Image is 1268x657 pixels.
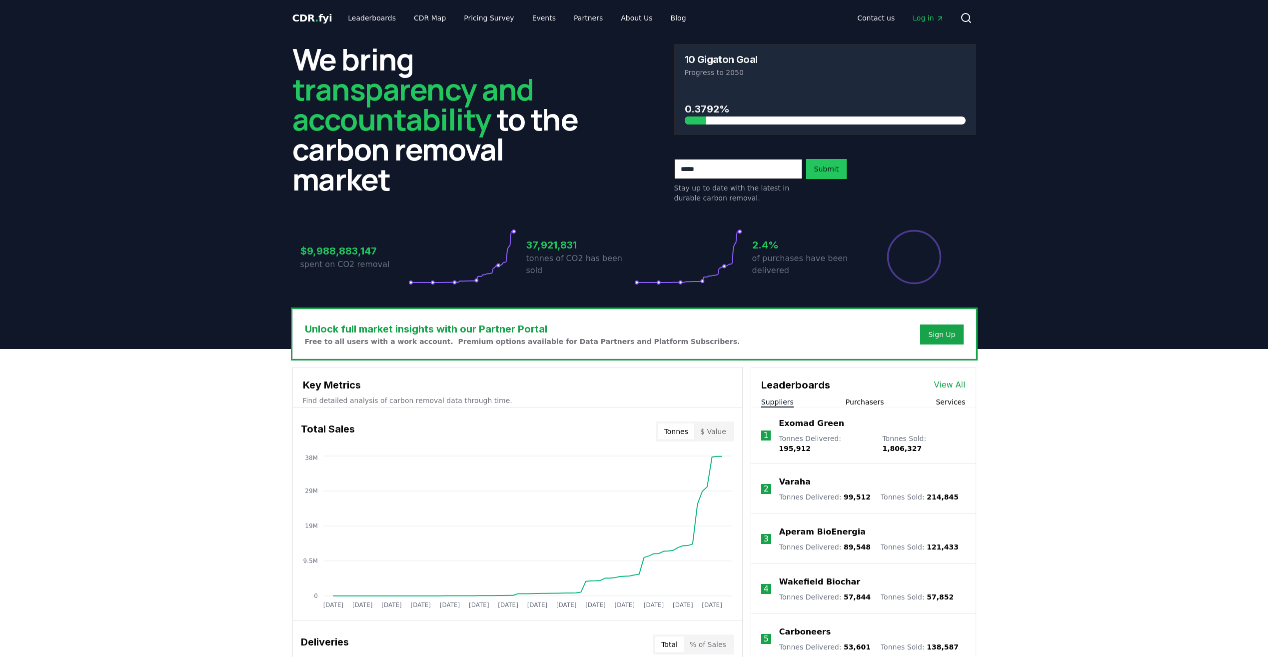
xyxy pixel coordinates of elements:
a: Pricing Survey [456,9,522,27]
button: Total [655,636,684,652]
p: Stay up to date with the latest in durable carbon removal. [674,183,802,203]
p: spent on CO2 removal [300,258,408,270]
p: Tonnes Delivered : [779,542,871,552]
div: Percentage of sales delivered [886,229,942,285]
p: Tonnes Delivered : [779,592,871,602]
span: 57,852 [927,593,954,601]
p: Tonnes Sold : [882,433,965,453]
h3: 2.4% [752,237,860,252]
span: CDR fyi [292,12,332,24]
tspan: [DATE] [410,601,431,608]
p: Find detailed analysis of carbon removal data through time. [303,395,732,405]
a: Varaha [779,476,811,488]
button: $ Value [694,423,732,439]
span: 214,845 [927,493,959,501]
span: 89,548 [844,543,871,551]
h3: $9,988,883,147 [300,243,408,258]
nav: Main [849,9,952,27]
button: Services [936,397,965,407]
a: CDR.fyi [292,11,332,25]
p: Tonnes Sold : [881,492,959,502]
button: Sign Up [920,324,963,344]
tspan: [DATE] [673,601,693,608]
tspan: [DATE] [381,601,402,608]
tspan: [DATE] [439,601,460,608]
p: of purchases have been delivered [752,252,860,276]
tspan: [DATE] [644,601,664,608]
button: Submit [806,159,847,179]
h3: Total Sales [301,421,355,441]
p: Tonnes Sold : [881,592,954,602]
a: Carboneers [779,626,831,638]
p: Tonnes Delivered : [779,492,871,502]
p: Free to all users with a work account. Premium options available for Data Partners and Platform S... [305,336,740,346]
tspan: [DATE] [614,601,635,608]
p: Tonnes Sold : [881,642,959,652]
tspan: 38M [305,454,318,461]
span: 53,601 [844,643,871,651]
h2: We bring to the carbon removal market [292,44,594,194]
tspan: 19M [305,522,318,529]
h3: Leaderboards [761,377,830,392]
tspan: [DATE] [556,601,577,608]
tspan: [DATE] [585,601,606,608]
p: Tonnes Sold : [881,542,959,552]
h3: Unlock full market insights with our Partner Portal [305,321,740,336]
a: Partners [566,9,611,27]
tspan: [DATE] [323,601,343,608]
tspan: 0 [314,592,318,599]
h3: 37,921,831 [526,237,634,252]
p: Progress to 2050 [685,67,966,77]
span: 57,844 [844,593,871,601]
button: Suppliers [761,397,794,407]
tspan: [DATE] [469,601,489,608]
a: View All [934,379,966,391]
button: % of Sales [684,636,732,652]
tspan: 9.5M [303,557,317,564]
a: Sign Up [928,329,955,339]
span: 195,912 [779,444,811,452]
a: Contact us [849,9,903,27]
nav: Main [340,9,694,27]
p: tonnes of CO2 has been sold [526,252,634,276]
span: 1,806,327 [882,444,922,452]
h3: Deliveries [301,634,349,654]
span: 99,512 [844,493,871,501]
button: Purchasers [846,397,884,407]
tspan: [DATE] [498,601,518,608]
span: transparency and accountability [292,68,534,139]
a: Log in [905,9,952,27]
p: 3 [764,533,769,545]
tspan: [DATE] [527,601,547,608]
p: 2 [764,483,769,495]
p: 4 [764,583,769,595]
a: CDR Map [406,9,454,27]
a: Events [524,9,564,27]
h3: 10 Gigaton Goal [685,54,758,64]
span: Log in [913,13,944,23]
tspan: 29M [305,487,318,494]
a: Aperam BioEnergia [779,526,866,538]
span: . [315,12,318,24]
a: Exomad Green [779,417,844,429]
span: 138,587 [927,643,959,651]
a: Blog [663,9,694,27]
h3: Key Metrics [303,377,732,392]
tspan: [DATE] [352,601,372,608]
span: 121,433 [927,543,959,551]
h3: 0.3792% [685,101,966,116]
a: About Us [613,9,660,27]
button: Tonnes [658,423,694,439]
a: Leaderboards [340,9,404,27]
p: Tonnes Delivered : [779,433,872,453]
tspan: [DATE] [702,601,722,608]
p: Tonnes Delivered : [779,642,871,652]
a: Wakefield Biochar [779,576,860,588]
p: 1 [763,429,768,441]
